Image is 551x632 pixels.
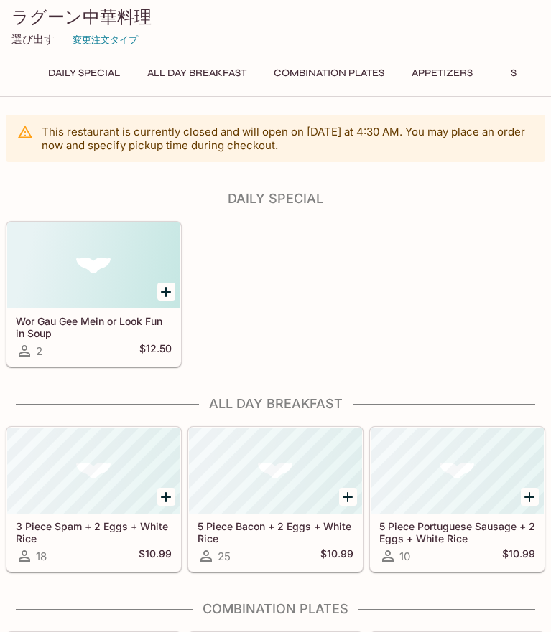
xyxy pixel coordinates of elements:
[6,601,545,617] h4: Combination Plates
[399,550,410,563] span: 10
[7,428,180,514] div: 3 Piece Spam + 2 Eggs + White Rice
[404,63,481,83] button: Appetizers
[40,63,128,83] button: Daily Special
[379,520,535,544] h5: 5 Piece Portuguese Sausage + 2 Eggs + White Rice
[188,427,363,572] a: 5 Piece Bacon + 2 Eggs + White Rice25$10.99
[157,488,175,506] button: Add 3 Piece Spam + 2 Eggs + White Rice
[66,28,144,51] button: 変更注文タイプ
[139,547,172,565] h5: $10.99
[11,6,152,27] font: ラグーン中華料理
[36,550,47,563] span: 18
[73,34,138,45] font: 変更注文タイプ
[16,520,172,544] h5: 3 Piece Spam + 2 Eggs + White Rice
[6,427,181,572] a: 3 Piece Spam + 2 Eggs + White Rice18$10.99
[6,191,545,207] h4: Daily Special
[266,63,392,83] button: Combination Plates
[157,283,175,301] button: Add Wor Gau Gee Mein or Look Fun in Soup
[189,428,362,514] div: 5 Piece Bacon + 2 Eggs + White Rice
[139,342,172,359] h5: $12.50
[339,488,357,506] button: Add 5 Piece Bacon + 2 Eggs + White Rice
[42,125,534,152] p: This restaurant is currently closed and will open on [DATE] at 4:30 AM . You may place an order n...
[11,32,55,46] font: 選び出す
[139,63,254,83] button: All Day Breakfast
[6,222,181,367] a: Wor Gau Gee Mein or Look Fun in Soup2$12.50
[7,222,180,308] div: Wor Gau Gee Mein or Look Fun in Soup
[502,547,535,565] h5: $10.99
[320,547,353,565] h5: $10.99
[370,427,545,572] a: 5 Piece Portuguese Sausage + 2 Eggs + White Rice10$10.99
[198,520,353,544] h5: 5 Piece Bacon + 2 Eggs + White Rice
[16,315,172,339] h5: Wor Gau Gee Mein or Look Fun in Soup
[218,550,231,563] span: 25
[36,344,42,358] span: 2
[521,488,539,506] button: Add 5 Piece Portuguese Sausage + 2 Eggs + White Rice
[371,428,544,514] div: 5 Piece Portuguese Sausage + 2 Eggs + White Rice
[6,396,545,412] h4: All Day Breakfast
